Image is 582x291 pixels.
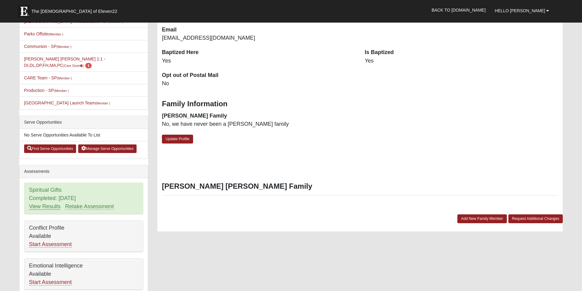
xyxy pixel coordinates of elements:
[365,49,558,56] dt: Is Baptized
[508,214,563,223] a: Request Additional Changes
[162,182,558,191] h3: [PERSON_NAME] [PERSON_NAME] Family
[31,8,117,14] span: The [DEMOGRAPHIC_DATA] of Eleven22
[20,116,148,129] div: Serve Opportunities
[162,34,356,42] dd: [EMAIL_ADDRESS][DOMAIN_NAME]
[457,214,507,223] a: Add New Family Member
[95,101,110,105] small: (Member )
[29,203,61,210] a: View Results
[15,2,137,17] a: The [DEMOGRAPHIC_DATA] of Eleven22
[162,100,558,108] h3: Family Information
[24,183,143,214] div: Spiritual Gifts Completed: [DATE]
[24,144,76,153] a: Find Serve Opportunities
[57,45,71,49] small: (Member )
[162,80,356,88] dd: No
[24,44,71,49] a: Communion - SP(Member )
[29,241,72,248] a: Start Assessment
[54,89,69,93] small: (Member )
[24,259,143,290] div: Emotional Intelligence Available
[427,2,490,18] a: Back to [DOMAIN_NAME]
[162,120,356,128] dd: No, we have never been a [PERSON_NAME] family
[162,112,356,120] dt: [PERSON_NAME] Family
[24,88,69,93] a: Production - SP(Member )
[24,75,72,80] a: CARE Team - SP(Member )
[24,221,143,252] div: Conflict Profile Available
[162,26,356,34] dt: Email
[24,31,63,36] a: Parks Offsite(Member )
[162,71,356,79] dt: Opt out of Postal Mail
[20,129,148,141] li: No Serve Opportunities Available To List
[24,100,110,105] a: [GEOGRAPHIC_DATA] Launch Team(Member )
[29,279,72,286] a: Start Assessment
[495,8,545,13] span: Hello [PERSON_NAME]
[365,57,558,65] dd: Yes
[63,64,84,67] small: (Care Giver )
[65,203,114,210] a: Retake Assessment
[85,63,92,68] span: number of pending members
[162,135,193,144] a: Update Profile
[24,56,105,68] a: [PERSON_NAME] [PERSON_NAME] 1:1 - DI,DL,DP,FH,MA,PC(Care Giver) 1
[20,165,148,178] div: Assessments
[490,3,554,18] a: Hello [PERSON_NAME]
[18,5,30,17] img: Eleven22 logo
[162,57,356,65] dd: Yes
[57,76,72,80] small: (Member )
[162,49,356,56] dt: Baptized Here
[78,144,137,153] a: Manage Serve Opportunities
[49,32,63,36] small: (Member )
